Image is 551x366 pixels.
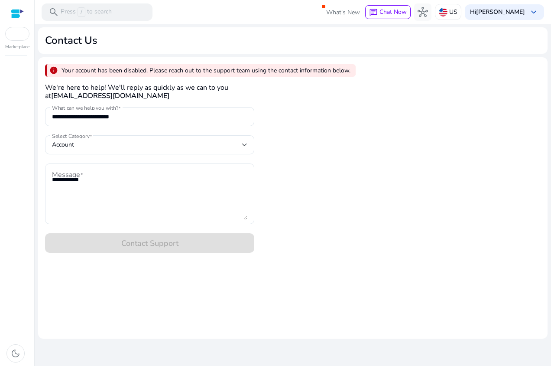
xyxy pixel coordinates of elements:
h2: Contact Us [45,34,97,47]
span: Account [52,141,74,149]
p: Hi [470,9,525,15]
p: Marketplace [5,44,29,50]
span: info [49,66,58,75]
p: Your account has been disabled. Please reach out to the support team using the contact informatio... [62,66,350,75]
span: Chat Now [379,8,407,16]
button: chatChat Now [365,5,411,19]
img: us.svg [439,8,447,16]
span: search [49,7,59,17]
b: [EMAIL_ADDRESS][DOMAIN_NAME] [51,91,169,101]
span: hub [418,7,428,17]
span: chat [369,8,378,17]
p: US [449,4,457,20]
span: keyboard_arrow_down [528,7,539,17]
mat-label: What can we help you with? [52,105,118,112]
mat-label: Select Category [52,133,90,140]
span: dark_mode [10,348,21,359]
p: Press to search [61,7,112,17]
b: [PERSON_NAME] [476,8,525,16]
span: / [78,7,85,17]
h4: We're here to help! We'll reply as quickly as we can to you at [45,84,254,100]
button: hub [414,3,431,21]
span: What's New [326,5,360,20]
